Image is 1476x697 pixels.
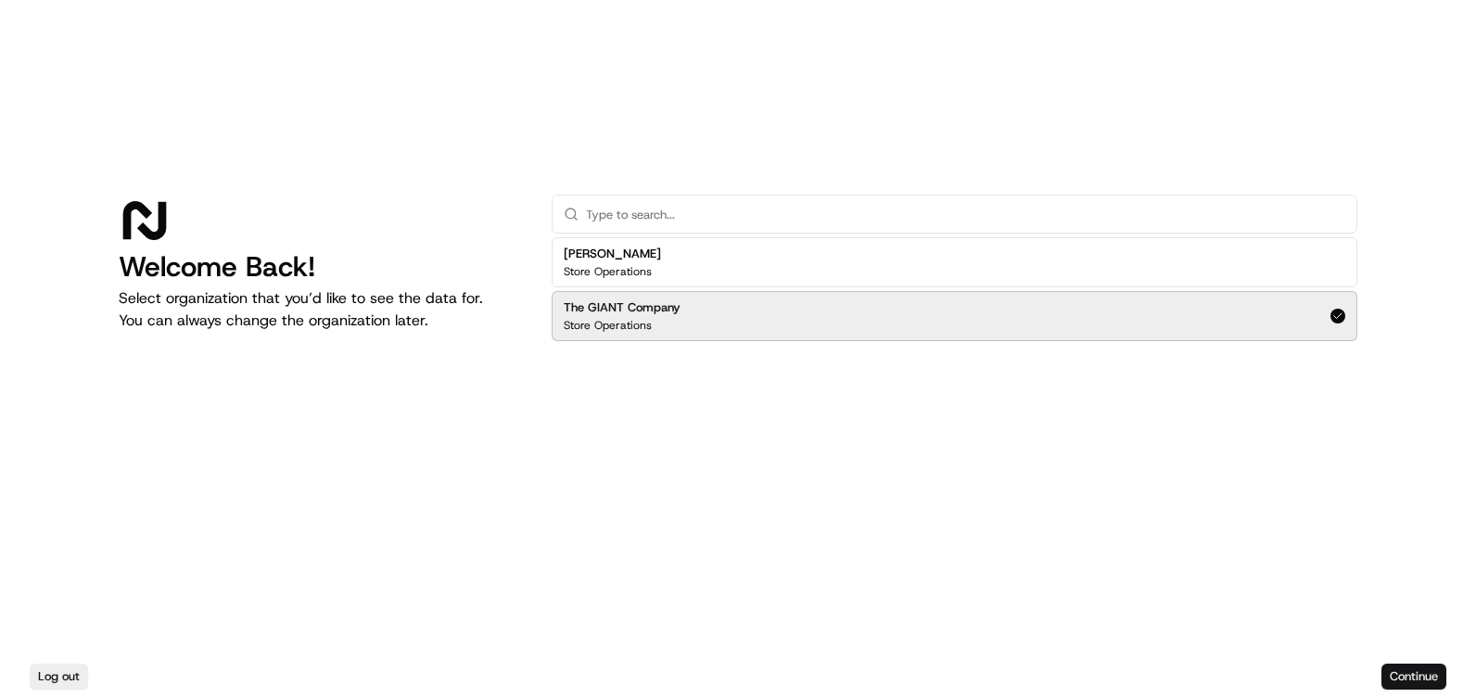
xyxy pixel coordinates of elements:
div: Suggestions [552,234,1357,345]
button: Log out [30,664,88,690]
button: Continue [1381,664,1446,690]
h2: [PERSON_NAME] [564,246,661,262]
h2: The GIANT Company [564,299,681,316]
p: Select organization that you’d like to see the data for. You can always change the organization l... [119,287,522,332]
h1: Welcome Back! [119,250,522,284]
p: Store Operations [564,318,652,333]
p: Store Operations [564,264,652,279]
input: Type to search... [586,196,1345,233]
